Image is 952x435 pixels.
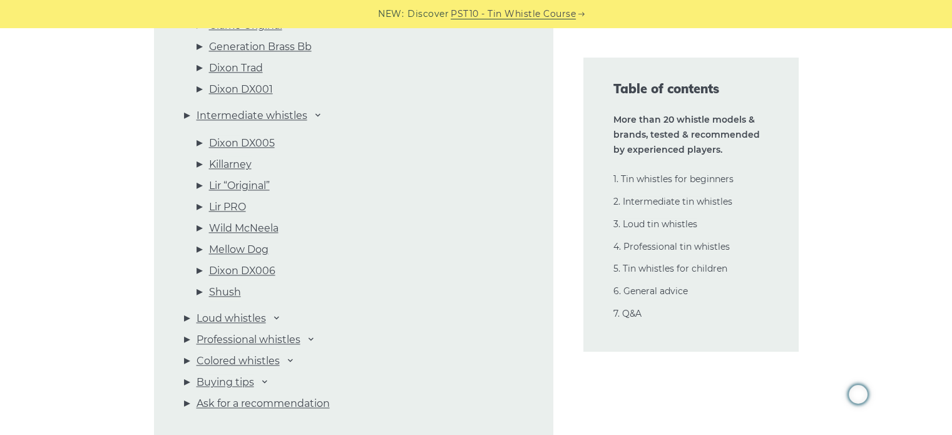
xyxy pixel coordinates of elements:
[209,156,252,173] a: Killarney
[197,108,307,124] a: Intermediate whistles
[209,284,241,300] a: Shush
[209,242,269,258] a: Mellow Dog
[209,81,273,98] a: Dixon DX001
[613,196,732,207] a: 2. Intermediate tin whistles
[197,353,280,369] a: Colored whistles
[209,60,263,76] a: Dixon Trad
[209,135,275,151] a: Dixon DX005
[451,7,576,21] a: PST10 - Tin Whistle Course
[197,332,300,348] a: Professional whistles
[407,7,449,21] span: Discover
[613,218,697,230] a: 3. Loud tin whistles
[613,80,769,98] span: Table of contents
[197,374,254,391] a: Buying tips
[613,263,727,274] a: 5. Tin whistles for children
[209,263,275,279] a: Dixon DX006
[613,285,688,297] a: 6. General advice
[613,114,760,155] strong: More than 20 whistle models & brands, tested & recommended by experienced players.
[613,241,730,252] a: 4. Professional tin whistles
[209,220,279,237] a: Wild McNeela
[209,39,312,55] a: Generation Brass Bb
[197,396,330,412] a: Ask for a recommendation
[378,7,404,21] span: NEW:
[209,199,246,215] a: Lir PRO
[197,310,266,327] a: Loud whistles
[613,308,642,319] a: 7. Q&A
[209,178,270,194] a: Lir “Original”
[613,173,734,185] a: 1. Tin whistles for beginners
